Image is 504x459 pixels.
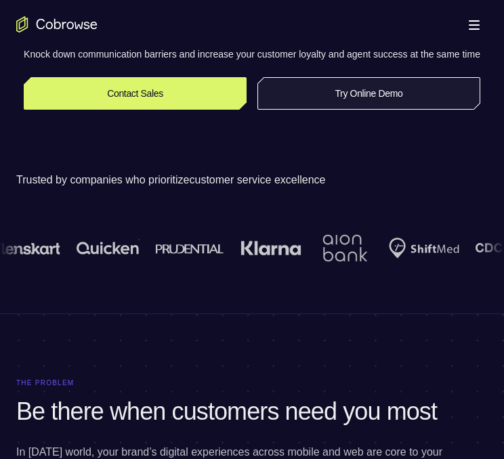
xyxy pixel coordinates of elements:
[68,238,131,259] img: quicken
[24,47,480,61] p: Knock down communication barriers and increase your customer loyalty and agent success at the sam...
[16,379,488,387] p: The problem
[380,238,450,259] img: Shiftmed
[232,240,293,257] img: Klarna
[257,77,480,110] a: Try Online Demo
[147,243,215,254] img: prudential
[16,16,98,32] a: Go to the home page
[309,221,364,276] img: Aion Bank
[190,174,326,185] span: customer service excellence
[16,395,488,428] h2: Be there when customers need you most
[24,77,247,110] a: Contact Sales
